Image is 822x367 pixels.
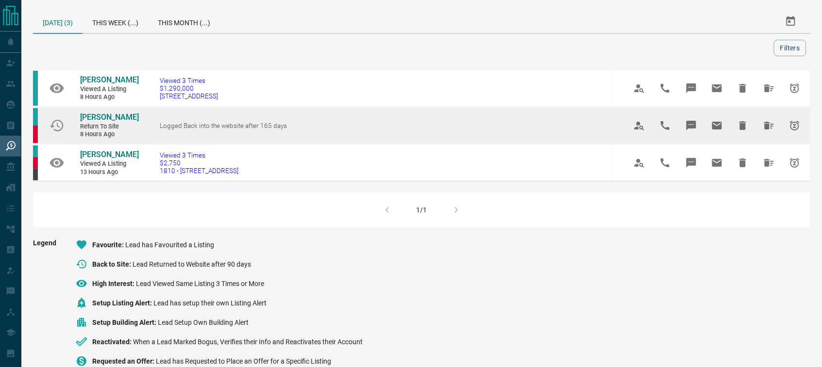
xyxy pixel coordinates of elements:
div: property.ca [33,126,38,143]
a: [PERSON_NAME] [80,75,138,85]
div: 1/1 [417,206,427,214]
div: This Month (...) [148,10,220,33]
span: Lead Returned to Website after 90 days [133,260,251,268]
span: Viewed a Listing [80,85,138,94]
span: Hide All from Carrie Pereir [757,151,781,175]
a: [PERSON_NAME] [80,112,138,123]
span: Call [654,77,677,100]
span: Lead Setup Own Building Alert [158,319,249,326]
span: Viewed 3 Times [160,151,238,159]
span: Hide [731,77,755,100]
span: Hide [731,114,755,137]
span: Reactivated [92,338,133,346]
span: Favourite [92,241,125,249]
span: [PERSON_NAME] [80,75,139,84]
div: [DATE] (3) [33,10,83,34]
div: mrloft.ca [33,169,38,180]
span: Viewed 3 Times [160,77,218,84]
span: 13 hours ago [80,168,138,176]
a: Viewed 3 Times$2,7501810 - [STREET_ADDRESS] [160,151,238,175]
div: property.ca [33,157,38,169]
span: Viewed a Listing [80,160,138,168]
span: Call [654,114,677,137]
span: Return to Site [80,123,138,131]
span: Message [680,151,703,175]
span: [STREET_ADDRESS] [160,92,218,100]
div: This Week (...) [83,10,148,33]
span: Lead has setup their own Listing Alert [153,299,267,307]
button: Select Date Range [779,10,803,33]
span: Setup Building Alert [92,319,158,326]
span: Hide All from Amer Kakish [757,114,781,137]
span: Snooze [783,77,806,100]
span: 1810 - [STREET_ADDRESS] [160,167,238,175]
a: [PERSON_NAME] [80,150,138,160]
span: Lead has Favourited a Listing [125,241,214,249]
span: Requested an Offer [92,357,156,365]
span: Back to Site [92,260,133,268]
span: [PERSON_NAME] [80,150,139,159]
span: Snooze [783,151,806,175]
span: Message [680,114,703,137]
div: condos.ca [33,108,38,126]
span: $1,290,000 [160,84,218,92]
span: $2,750 [160,159,238,167]
span: Hide All from Tracy Cowley [757,77,781,100]
span: Setup Listing Alert [92,299,153,307]
span: View Profile [628,77,651,100]
span: Snooze [783,114,806,137]
span: Logged Back into the website after 165 days [160,122,287,129]
span: High Interest [92,280,136,287]
span: [PERSON_NAME] [80,112,139,122]
span: Call [654,151,677,175]
span: Email [705,151,729,175]
span: Email [705,114,729,137]
span: Hide [731,151,755,175]
span: View Profile [628,151,651,175]
span: View Profile [628,114,651,137]
a: Viewed 3 Times$1,290,000[STREET_ADDRESS] [160,77,218,100]
span: Lead has Requested to Place an Offer for a Specific Listing [156,357,331,365]
span: 8 hours ago [80,93,138,101]
span: When a Lead Marked Bogus, Verifies their Info and Reactivates their Account [133,338,363,346]
div: condos.ca [33,145,38,157]
span: 8 hours ago [80,130,138,139]
button: Filters [774,40,806,56]
div: condos.ca [33,71,38,106]
span: Email [705,77,729,100]
span: Message [680,77,703,100]
span: Lead Viewed Same Listing 3 Times or More [136,280,264,287]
